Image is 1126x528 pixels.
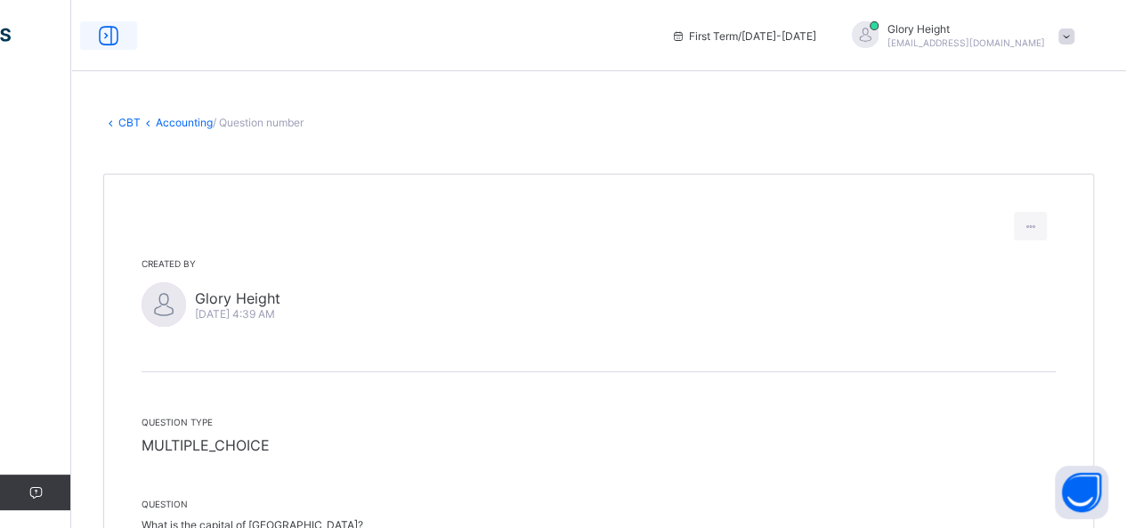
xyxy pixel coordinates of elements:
a: CBT [118,116,141,129]
span: / Question number [213,116,304,129]
a: Accounting [156,116,213,129]
span: [DATE] 4:39 AM [195,307,275,321]
span: [EMAIL_ADDRESS][DOMAIN_NAME] [887,37,1045,48]
span: MULTIPLE_CHOICE [142,436,270,454]
button: Open asap [1055,466,1108,519]
span: Question type [142,417,364,427]
span: Question [142,499,1056,509]
span: Created by [142,258,1056,269]
span: session/term information [671,29,816,43]
span: Glory Height [195,289,280,307]
div: GloryHeight [834,21,1083,51]
span: Glory Height [887,22,1045,36]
